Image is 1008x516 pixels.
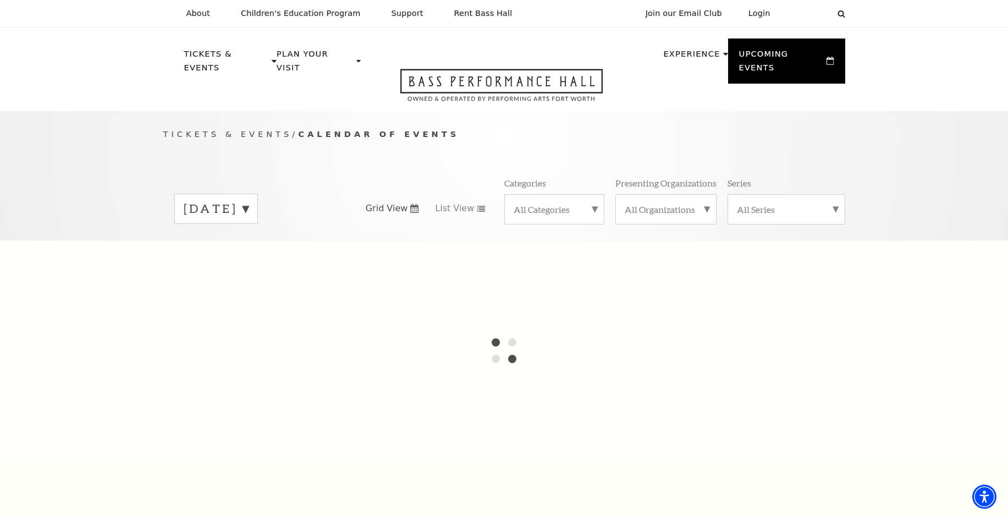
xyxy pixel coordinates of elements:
[788,8,827,19] select: Select:
[298,129,459,139] span: Calendar of Events
[184,47,269,81] p: Tickets & Events
[277,47,354,81] p: Plan Your Visit
[163,128,845,141] p: /
[514,204,595,215] label: All Categories
[615,177,717,189] p: Presenting Organizations
[241,9,361,18] p: Children's Education Program
[737,204,836,215] label: All Series
[361,69,642,111] a: Open this option
[184,200,249,217] label: [DATE]
[663,47,720,67] p: Experience
[454,9,513,18] p: Rent Bass Hall
[972,485,996,509] div: Accessibility Menu
[504,177,546,189] p: Categories
[728,177,751,189] p: Series
[625,204,707,215] label: All Organizations
[163,129,293,139] span: Tickets & Events
[392,9,423,18] p: Support
[186,9,210,18] p: About
[435,202,474,215] span: List View
[366,202,408,215] span: Grid View
[739,47,824,81] p: Upcoming Events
